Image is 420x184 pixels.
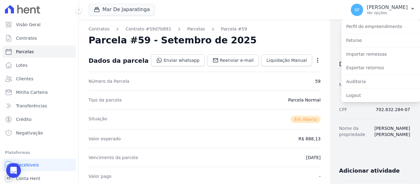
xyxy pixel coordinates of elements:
h3: Dados do cliente [339,60,410,68]
a: Liquidação Manual [261,54,312,66]
a: Contratos [89,26,109,32]
h3: Adicionar atividade [339,167,400,174]
dd: [PERSON_NAME] [PERSON_NAME] [370,125,410,138]
span: Clientes [16,76,33,82]
a: Parcelas [187,26,205,32]
a: Exportar retornos [341,62,420,73]
span: Contratos [16,35,37,41]
dt: CPF [339,106,347,113]
div: Plataformas [5,149,73,156]
span: Transferências [16,103,47,109]
a: Parcelas [2,46,76,58]
dd: 59 [315,78,321,84]
dt: Número da Parcela [89,78,129,84]
dd: - [319,173,321,179]
dt: Vencimento da parcela [89,154,138,161]
span: Lotes [16,62,28,68]
span: Reenviar e-mail [220,57,254,63]
p: [PERSON_NAME] [367,4,408,10]
div: Open Intercom Messenger [6,163,21,178]
dd: 702.832.284-07 [376,106,410,113]
a: Logout [341,90,420,101]
a: Contrato #59d7b891 [125,26,171,32]
span: Parcelas [16,49,34,55]
span: Liquidação Manual [267,57,307,63]
a: Parcela #59 [221,26,247,32]
dt: Nome [339,82,352,94]
span: Negativação [16,130,43,136]
a: Negativação [2,127,76,139]
span: Recebíveis [16,162,39,168]
span: Conta Hent [16,175,40,182]
a: Recebíveis [2,159,76,171]
span: Em Aberto [291,116,321,123]
a: Contratos [2,32,76,44]
div: Dados da parcela [89,57,149,64]
a: Perfil do empreendimento [341,21,420,32]
a: Crédito [2,113,76,126]
dt: Situação [89,116,107,123]
a: Faturas [341,35,420,46]
span: Visão Geral [16,22,41,28]
a: Lotes [2,59,76,71]
a: Visão Geral [2,18,76,31]
a: Reenviar e-mail [207,54,259,66]
span: SF [355,8,360,12]
a: Auditoria [341,76,420,87]
dt: Valor esperado [89,136,121,142]
dd: [DATE] [306,154,320,161]
dd: R$ 888,13 [299,136,321,142]
a: Minha Carteira [2,86,76,98]
nav: Breadcrumb [89,26,321,32]
a: Importar remessas [341,49,420,60]
span: Crédito [16,116,32,122]
dt: Valor pago [89,173,112,179]
a: Enviar whatsapp [151,54,205,66]
a: Transferências [2,100,76,112]
p: Ver opções [367,10,408,15]
dt: Tipo da parcela [89,97,122,103]
dd: Parcela Normal [288,97,321,103]
dt: Nome da propriedade [339,125,365,138]
button: Mar De Japaratinga [89,4,155,15]
a: Clientes [2,73,76,85]
h2: Parcela #59 - Setembro de 2025 [89,35,257,46]
span: Minha Carteira [16,89,48,95]
button: SF [PERSON_NAME] Ver opções [346,1,420,18]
